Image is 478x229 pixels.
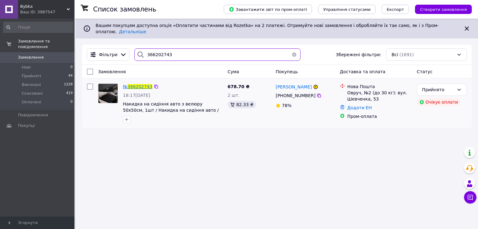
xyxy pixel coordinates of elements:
[98,83,118,103] a: Фото товару
[128,84,152,89] span: 366202743
[20,9,74,15] div: Ваш ID: 3987547
[318,5,376,14] button: Управління статусами
[336,52,381,58] span: Збережені фільтри:
[228,93,240,98] span: 2 шт.
[276,84,312,90] a: [PERSON_NAME]
[282,103,291,108] span: 78%
[228,84,250,89] span: 678.70 ₴
[123,93,150,98] span: 18:17[DATE]
[228,69,239,74] span: Cума
[391,52,398,58] span: Всі
[18,123,35,128] span: Покупці
[387,7,404,12] span: Експорт
[68,73,73,79] span: 44
[399,52,414,57] span: (1691)
[66,91,73,96] span: 419
[98,69,126,74] span: Замовлення
[70,99,73,105] span: 0
[347,105,372,110] a: Додати ЕН
[274,91,317,100] div: [PHONE_NUMBER]
[70,65,73,70] span: 0
[382,5,409,14] button: Експорт
[276,84,312,89] span: [PERSON_NAME]
[96,23,439,34] span: Вашим покупцям доступна опція «Оплатити частинами від Rozetka» на 2 платежі. Отримуйте нові замов...
[228,101,256,108] div: 82.33 ₴
[420,7,467,12] span: Створити замовлення
[18,38,74,50] span: Замовлення та повідомлення
[22,65,31,70] span: Нові
[99,52,117,58] span: Фільтри
[64,82,73,88] span: 1228
[123,101,219,119] a: Накидка на сидіння авто з велюру 50х50см, 1шт / Накидка на сидіння авто / Чохол на переднє сидінн...
[22,82,41,88] span: Виконані
[22,73,41,79] span: Прийняті
[22,99,41,105] span: Оплачені
[347,83,412,90] div: Нова Пошта
[409,7,472,11] a: Створити замовлення
[3,22,73,33] input: Пошук
[422,86,454,93] div: Прийнято
[98,84,118,103] img: Фото товару
[134,48,300,61] input: Пошук за номером замовлення, ПІБ покупця, номером телефону, Email, номером накладної
[229,7,307,12] span: Завантажити звіт по пром-оплаті
[123,84,128,89] span: №
[119,29,146,34] a: Детальніше
[18,112,48,118] span: Повідомлення
[18,55,44,60] span: Замовлення
[323,7,371,12] span: Управління статусами
[288,48,300,61] button: Очистить
[93,6,156,13] h1: Список замовлень
[464,191,476,204] button: Чат з покупцем
[417,69,433,74] span: Статус
[123,84,152,89] a: №366202743
[224,5,312,14] button: Завантажити звіт по пром-оплаті
[347,113,412,119] div: Пром-оплата
[340,69,386,74] span: Доставка та оплата
[415,5,472,14] button: Створити замовлення
[347,90,412,102] div: Овруч, №2 (до 30 кг): вул. Шевченка, 53
[417,98,461,106] div: Очікує оплати
[20,4,67,9] span: Bybka
[22,91,43,96] span: Скасовані
[276,69,298,74] span: Покупець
